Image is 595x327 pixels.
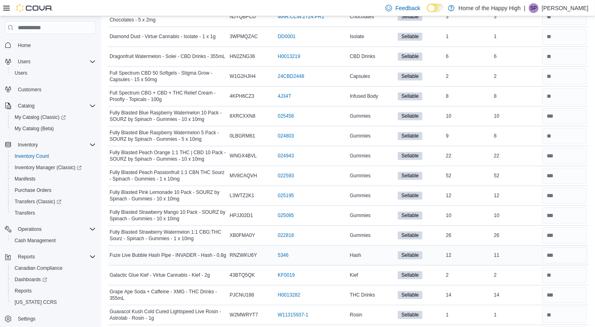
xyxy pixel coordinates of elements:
span: Kief [350,272,358,279]
span: XB0FMA0Y [230,232,255,239]
span: Sellable [398,132,423,140]
div: Scott Pfeifle [529,3,539,13]
span: Cash Management [15,237,56,244]
div: 1 [492,310,540,320]
button: Reports [2,251,99,262]
button: Inventory Count [8,151,99,162]
button: Inventory [2,139,99,151]
img: Cova [16,4,53,12]
span: Diamond Dust - Virtue Cannabis - Isolate - 1 x 1g [110,34,216,40]
span: Transfers [11,208,96,218]
span: Sellable [398,311,423,319]
span: Infused Body [350,93,378,100]
span: Fully Blasted Strawberry Mango 10 Pack - SOURZ by Spinach - Gummies - 10 x 10mg [110,209,226,222]
span: Fully Blasted Peach Orange 1:1 THC | CBD 10 Pack - SOURZ by Spinach - Gummies - 10 x 10mg [110,150,226,163]
a: Transfers [11,208,38,218]
div: 22 [444,151,492,161]
button: Canadian Compliance [8,262,99,274]
a: Dashboards [11,275,50,284]
span: Gummies [350,113,371,120]
div: 10 [492,211,540,221]
button: [US_STATE] CCRS [8,297,99,308]
span: [US_STATE] CCRS [15,299,57,305]
span: Sellable [401,252,419,259]
span: Full Spectrum CBD 50 Softgels - Stigma Grow - Capsules - 15 x 50mg [110,70,226,83]
a: 025085 [278,213,294,219]
a: 022593 [278,173,294,179]
span: Reports [11,286,96,296]
span: Fully Blasted Strawberry Watermelon 1:1 CBG:THC Sourz - Spinach - Gummies - 1 x 10mg [110,229,226,242]
a: 025195 [278,193,294,199]
div: 22 [492,151,540,161]
span: W2MWRYT7 [230,312,258,318]
span: Sellable [401,292,419,299]
span: Sellable [401,172,419,180]
button: Reports [15,252,38,262]
span: Inventory Count [15,153,49,159]
button: Operations [2,224,99,235]
span: Gummies [350,213,371,219]
span: Sellable [398,112,423,120]
a: W11315937-1 [278,312,308,318]
span: Canadian Compliance [11,263,96,273]
a: Inventory Manager (Classic) [11,163,85,172]
a: 022818 [278,232,294,239]
div: 8 [492,131,540,141]
div: 8 [492,92,540,101]
div: 26 [492,231,540,241]
span: Sellable [398,192,423,200]
a: H0013282 [278,292,300,299]
a: Manifests [11,174,39,184]
a: 4J34T [278,93,291,100]
a: Users [11,68,30,78]
span: Isolate [350,34,364,40]
span: Home [15,40,96,50]
span: Guavacot Kush Cold Cured Lightspeed Live Rosin - Astrolab - Rosin - 1g [110,309,226,322]
button: Settings [2,313,99,325]
a: DD0001 [278,34,295,40]
span: Chocolates [350,14,374,20]
span: W1G2HJH4 [230,73,256,80]
span: Hash [350,252,361,259]
span: Feedback [395,4,420,12]
nav: Complex example [5,36,96,327]
p: [PERSON_NAME] [542,3,589,13]
div: 2 [492,271,540,280]
span: Sellable [398,73,423,81]
span: Sellable [401,153,419,160]
div: 1 [444,32,492,42]
span: Sellable [398,291,423,299]
button: Cash Management [8,235,99,246]
span: Galactic Glue Kief - Virtue Cannabis - Kief - 2g [110,272,210,279]
span: 0LBGRM61 [230,133,255,140]
button: Operations [15,224,45,234]
span: Purchase Orders [15,187,52,194]
span: Inventory Manager (Classic) [15,164,82,171]
span: Transfers [15,210,35,216]
span: Customers [15,84,96,95]
span: PJCNU188 [230,292,254,299]
span: Capsules [350,73,370,80]
span: CBD Drinks [350,54,375,60]
a: 5346 [278,252,289,259]
div: 3 [444,12,492,22]
a: 024943 [278,153,294,159]
span: Grape Ape Soda + Caffeine - XMG - THC Drinks - 355mL [110,289,226,302]
a: Home [15,41,34,50]
a: 024803 [278,133,294,140]
div: 2 [492,72,540,82]
span: Dashboards [11,275,96,284]
span: Gummies [350,173,371,179]
a: KF0019 [278,272,295,279]
span: Gummies [350,133,371,140]
a: [US_STATE] CCRS [11,297,60,307]
div: 1 [492,32,540,42]
button: Catalog [2,100,99,112]
span: Users [15,70,27,76]
button: Catalog [15,101,38,111]
button: Customers [2,84,99,95]
span: Sellable [398,152,423,160]
span: Inventory Count [11,151,96,161]
div: 9 [444,131,492,141]
a: Customers [15,85,45,95]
